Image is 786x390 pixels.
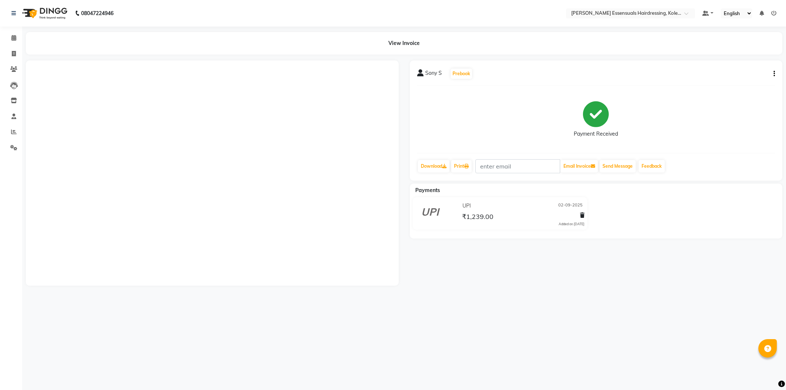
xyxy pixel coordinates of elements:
[19,3,69,24] img: logo
[81,3,113,24] b: 08047224946
[639,160,665,173] a: Feedback
[559,222,584,227] div: Added on [DATE]
[755,361,779,383] iframe: chat widget
[451,69,472,79] button: Prebook
[560,160,598,173] button: Email Invoice
[425,69,442,80] span: Sony S
[475,159,560,173] input: enter email
[558,202,583,210] span: 02-09-2025
[462,202,471,210] span: UPI
[418,160,450,173] a: Download
[451,160,472,173] a: Print
[26,32,782,55] div: View Invoice
[600,160,636,173] button: Send Message
[415,187,440,194] span: Payments
[462,212,493,223] span: ₹1,239.00
[574,130,618,138] div: Payment Received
